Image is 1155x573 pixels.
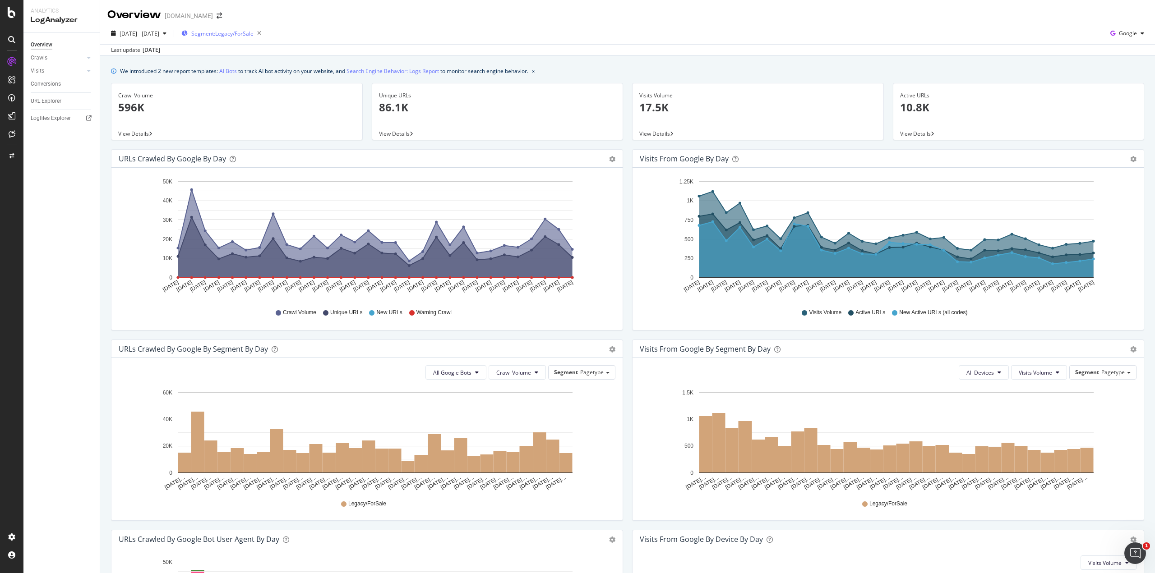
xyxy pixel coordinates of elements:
text: [DATE] [901,279,919,293]
span: Segment: Legacy/ForSale [191,30,254,37]
text: [DATE] [1009,279,1027,293]
span: Visits Volume [1019,369,1052,376]
div: [DATE] [143,46,160,54]
text: 1K [687,198,693,204]
span: Warning Crawl [416,309,452,316]
span: All Devices [966,369,994,376]
text: 60K [163,390,172,396]
text: [DATE] [1050,279,1068,293]
text: [DATE] [257,279,275,293]
text: [DATE] [805,279,823,293]
div: We introduced 2 new report templates: to track AI bot activity on your website, and to monitor se... [120,66,528,76]
div: Visits Volume [639,92,877,100]
text: [DATE] [697,279,715,293]
button: Crawl Volume [489,365,546,380]
span: View Details [900,130,931,138]
text: 500 [684,443,693,449]
text: [DATE] [710,279,728,293]
span: Segment [554,368,578,376]
div: Last update [111,46,160,54]
text: [DATE] [393,279,411,293]
span: 1 [1143,542,1150,550]
text: [DATE] [529,279,547,293]
text: 250 [684,255,693,261]
text: [DATE] [914,279,932,293]
text: [DATE] [203,279,221,293]
button: Segment:Legacy/ForSale [178,26,265,41]
text: [DATE] [1023,279,1041,293]
text: [DATE] [941,279,959,293]
text: 50K [163,179,172,185]
text: [DATE] [846,279,864,293]
svg: A chart. [119,387,612,491]
text: [DATE] [1036,279,1054,293]
text: 0 [169,470,172,476]
div: Visits from Google By Segment By Day [640,344,771,353]
text: [DATE] [556,279,574,293]
span: Legacy/ForSale [869,500,907,508]
text: [DATE] [724,279,742,293]
text: [DATE] [243,279,261,293]
text: [DATE] [447,279,465,293]
button: All Devices [959,365,1009,380]
div: URLs Crawled by Google By Segment By Day [119,344,268,353]
div: gear [609,156,615,162]
text: [DATE] [928,279,946,293]
div: URLs Crawled by Google by day [119,154,226,163]
div: Visits From Google By Device By Day [640,535,763,544]
a: Crawls [31,53,84,63]
text: [DATE] [176,279,194,293]
iframe: Intercom live chat [1124,542,1146,564]
text: [DATE] [982,279,1000,293]
div: [DOMAIN_NAME] [165,11,213,20]
text: [DATE] [338,279,356,293]
text: [DATE] [420,279,438,293]
span: New Active URLs (all codes) [899,309,967,316]
text: [DATE] [230,279,248,293]
span: [DATE] - [DATE] [120,30,159,37]
text: 40K [163,416,172,422]
text: [DATE] [270,279,288,293]
button: close banner [530,64,537,78]
p: 596K [118,100,356,115]
span: Legacy/ForSale [348,500,386,508]
a: URL Explorer [31,96,93,106]
span: View Details [118,130,149,138]
span: Visits Volume [809,309,841,316]
text: [DATE] [298,279,316,293]
div: Visits [31,66,44,76]
svg: A chart. [119,175,612,300]
span: Crawl Volume [283,309,316,316]
text: 30K [163,217,172,223]
text: [DATE] [515,279,533,293]
span: View Details [639,130,670,138]
text: [DATE] [502,279,520,293]
text: [DATE] [475,279,493,293]
text: [DATE] [434,279,452,293]
text: [DATE] [325,279,343,293]
div: URLs Crawled by Google bot User Agent By Day [119,535,279,544]
span: View Details [379,130,410,138]
text: 40K [163,198,172,204]
div: gear [1130,346,1137,353]
div: gear [1130,156,1137,162]
div: Logfiles Explorer [31,114,71,123]
div: Unique URLs [379,92,616,100]
text: 1.5K [682,390,693,396]
span: Crawl Volume [496,369,531,376]
a: AI Bots [219,66,237,76]
span: All Google Bots [433,369,471,376]
text: 500 [684,236,693,243]
text: [DATE] [1077,279,1095,293]
svg: A chart. [640,387,1133,491]
text: 0 [169,275,172,281]
span: Active URLs [855,309,885,316]
a: Conversions [31,79,93,89]
text: [DATE] [189,279,207,293]
text: 10K [163,255,172,261]
text: [DATE] [1063,279,1081,293]
span: Unique URLs [330,309,362,316]
span: New URLs [376,309,402,316]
